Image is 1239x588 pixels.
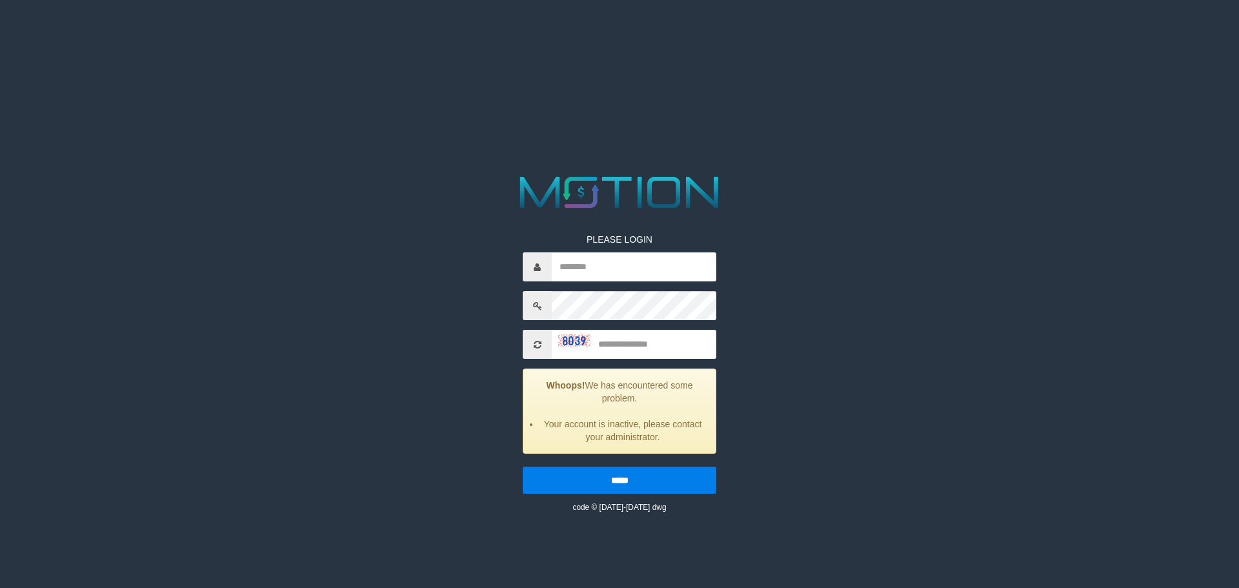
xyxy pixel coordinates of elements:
[572,503,666,512] small: code © [DATE]-[DATE] dwg
[523,233,716,246] p: PLEASE LOGIN
[511,171,728,214] img: MOTION_logo.png
[539,418,706,443] li: Your account is inactive, please contact your administrator.
[558,334,590,347] img: captcha
[547,380,585,390] strong: Whoops!
[523,369,716,454] div: We has encountered some problem.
